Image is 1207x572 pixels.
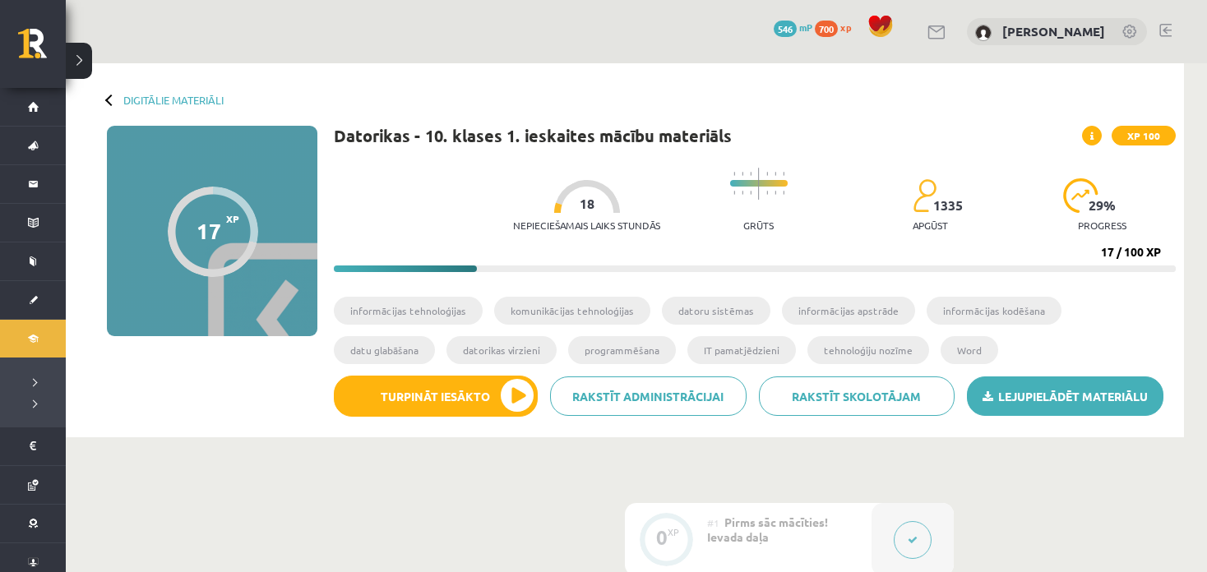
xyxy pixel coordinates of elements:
span: xp [840,21,851,34]
a: Lejupielādēt materiālu [967,376,1163,416]
img: icon-short-line-57e1e144782c952c97e751825c79c345078a6d821885a25fce030b3d8c18986b.svg [766,191,768,195]
span: XP 100 [1112,126,1176,145]
h1: Datorikas - 10. klases 1. ieskaites mācību materiāls [334,126,732,145]
img: Kitija Borkovska [975,25,992,41]
li: tehnoloģiju nozīme [807,336,929,364]
li: datoru sistēmas [662,297,770,325]
button: Turpināt iesākto [334,376,538,417]
span: 18 [580,196,594,211]
img: icon-progress-161ccf0a02000e728c5f80fcf4c31c7af3da0e1684b2b1d7c360e028c24a22f1.svg [1063,178,1098,213]
img: icon-short-line-57e1e144782c952c97e751825c79c345078a6d821885a25fce030b3d8c18986b.svg [733,191,735,195]
p: apgūst [913,219,948,231]
a: Rakstīt skolotājam [759,376,955,416]
p: Nepieciešamais laiks stundās [513,219,660,231]
img: students-c634bb4e5e11cddfef0936a35e636f08e4e9abd3cc4e673bd6f9a4125e45ecb1.svg [913,178,936,213]
li: informācijas kodēšana [927,297,1061,325]
img: icon-short-line-57e1e144782c952c97e751825c79c345078a6d821885a25fce030b3d8c18986b.svg [775,172,776,176]
p: Grūts [743,219,774,231]
img: icon-short-line-57e1e144782c952c97e751825c79c345078a6d821885a25fce030b3d8c18986b.svg [783,172,784,176]
span: 1335 [933,198,963,213]
div: XP [668,528,679,537]
img: icon-short-line-57e1e144782c952c97e751825c79c345078a6d821885a25fce030b3d8c18986b.svg [750,191,751,195]
img: icon-short-line-57e1e144782c952c97e751825c79c345078a6d821885a25fce030b3d8c18986b.svg [750,172,751,176]
img: icon-short-line-57e1e144782c952c97e751825c79c345078a6d821885a25fce030b3d8c18986b.svg [733,172,735,176]
li: komunikācijas tehnoloģijas [494,297,650,325]
p: progress [1078,219,1126,231]
a: [PERSON_NAME] [1002,23,1105,39]
li: datorikas virzieni [446,336,557,364]
span: mP [799,21,812,34]
a: Rīgas 1. Tālmācības vidusskola [18,29,66,70]
li: informācijas apstrāde [782,297,915,325]
a: 546 mP [774,21,812,34]
div: 0 [656,530,668,545]
span: XP [226,213,239,224]
span: 700 [815,21,838,37]
span: Pirms sāc mācīties! Ievada daļa [707,514,828,544]
a: Digitālie materiāli [123,94,224,106]
div: 17 [197,219,221,243]
img: icon-short-line-57e1e144782c952c97e751825c79c345078a6d821885a25fce030b3d8c18986b.svg [742,172,743,176]
img: icon-short-line-57e1e144782c952c97e751825c79c345078a6d821885a25fce030b3d8c18986b.svg [775,191,776,195]
span: 546 [774,21,797,37]
li: programmēšana [568,336,676,364]
span: 29 % [1089,198,1117,213]
span: #1 [707,516,719,529]
li: datu glabāšana [334,336,435,364]
li: IT pamatjēdzieni [687,336,796,364]
li: Word [941,336,998,364]
img: icon-short-line-57e1e144782c952c97e751825c79c345078a6d821885a25fce030b3d8c18986b.svg [783,191,784,195]
a: Rakstīt administrācijai [550,376,747,416]
li: informācijas tehnoloģijas [334,297,483,325]
a: 700 xp [815,21,859,34]
img: icon-short-line-57e1e144782c952c97e751825c79c345078a6d821885a25fce030b3d8c18986b.svg [742,191,743,195]
img: icon-long-line-d9ea69661e0d244f92f715978eff75569469978d946b2353a9bb055b3ed8787d.svg [758,168,760,200]
img: icon-short-line-57e1e144782c952c97e751825c79c345078a6d821885a25fce030b3d8c18986b.svg [766,172,768,176]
